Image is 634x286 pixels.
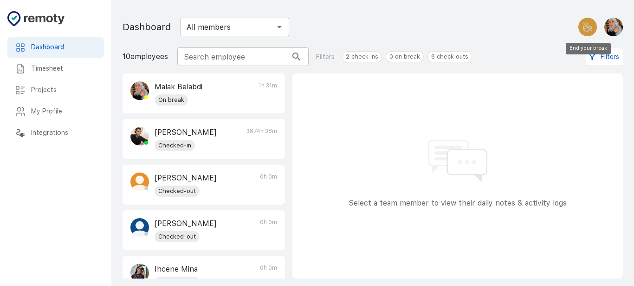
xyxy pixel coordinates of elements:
h6: Integrations [31,128,97,138]
p: Malak Belabdi [155,81,202,93]
p: 1h 31m [259,81,277,106]
button: Open [273,20,286,33]
button: Malak Belabdi [601,14,623,40]
h6: Dashboard [31,42,97,53]
span: 0 on break [386,52,423,61]
p: 10 employees [123,51,168,62]
h6: Timesheet [31,64,97,74]
span: 8 check outs [428,52,472,61]
img: Yasmine Habel [130,218,149,237]
button: End your break [578,18,597,36]
img: Malak Belabdi [130,81,149,100]
span: 2 check ins [343,52,382,61]
span: On break [155,95,188,105]
img: Ihcene Mina [130,264,149,282]
img: Sami MEHADJI [130,173,149,191]
div: End your break [566,43,611,54]
p: Ihcene Mina [155,264,200,275]
span: Checked-out [155,232,200,241]
img: Dhiya Kellouche [130,127,149,146]
div: Integrations [7,122,104,144]
p: Filters [316,52,335,62]
div: Projects [7,80,104,101]
div: 0 on break [386,51,424,62]
h1: Dashboard [123,20,171,34]
p: [PERSON_NAME] [155,173,217,184]
span: Checked-in [155,141,195,150]
div: My Profile [7,101,104,122]
p: [PERSON_NAME] [155,127,217,138]
button: Filters [586,48,623,66]
div: 8 check outs [427,51,472,62]
div: Dashboard [7,37,104,58]
div: Timesheet [7,58,104,80]
p: 0h 0m [260,173,277,197]
p: 0h 0m [260,218,277,242]
p: Select a team member to view their daily notes & activity logs [349,198,567,209]
h6: My Profile [31,106,97,117]
span: Checked-out [155,186,200,196]
h6: Projects [31,85,97,95]
p: [PERSON_NAME] [155,218,217,229]
div: 2 check ins [342,51,382,62]
p: 3874h 38m [246,127,277,151]
img: Malak Belabdi [604,18,623,36]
